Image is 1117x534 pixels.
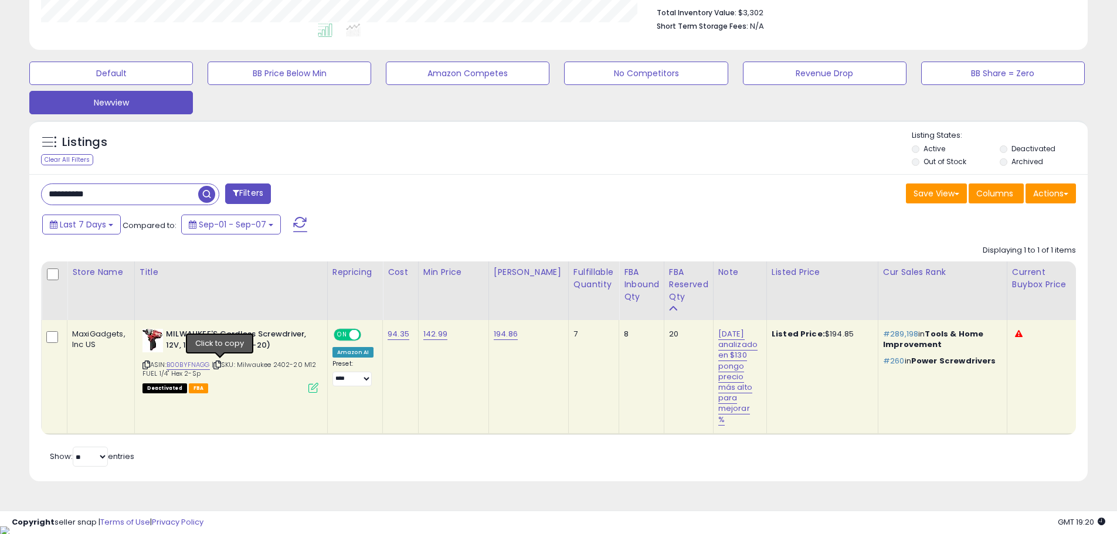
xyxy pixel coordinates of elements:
a: [DATE] analizado en $130 pongo precio más alto para mejorar % [718,328,758,426]
div: $194.85 [772,329,869,339]
a: 94.35 [388,328,409,340]
div: Fulfillable Quantity [573,266,614,291]
div: seller snap | | [12,517,203,528]
img: 415E84F6FNL._SL40_.jpg [142,329,163,352]
div: Current Buybox Price [1012,266,1072,291]
span: Compared to: [123,220,176,231]
strong: Copyright [12,516,55,528]
div: Clear All Filters [41,154,93,165]
span: ON [335,330,349,340]
span: | SKU: Milwaukee 2402-20 M12 FUEL 1/4" Hex 2-Sp [142,360,317,377]
button: Default [29,62,193,85]
div: Store Name [72,266,130,278]
li: $3,302 [657,5,1067,19]
label: Out of Stock [924,157,966,166]
a: Terms of Use [100,516,150,528]
b: Listed Price: [772,328,825,339]
div: Listed Price [772,266,873,278]
span: #289,198 [883,328,918,339]
div: Cost [388,266,413,278]
span: Last 7 Days [60,219,106,230]
button: Revenue Drop [743,62,906,85]
a: 194.86 [494,328,518,340]
button: Filters [225,183,271,204]
h5: Listings [62,134,107,151]
span: Columns [976,188,1013,199]
span: Show: entries [50,451,134,462]
a: Privacy Policy [152,516,203,528]
b: Total Inventory Value: [657,8,736,18]
div: FBA inbound Qty [624,266,659,303]
div: Title [140,266,322,278]
button: Actions [1026,183,1076,203]
div: Note [718,266,762,278]
button: Newview [29,91,193,114]
span: 2025-09-15 19:20 GMT [1058,516,1105,528]
button: Amazon Competes [386,62,549,85]
span: N/A [750,21,764,32]
div: Displaying 1 to 1 of 1 items [983,245,1076,256]
b: Short Term Storage Fees: [657,21,748,31]
span: All listings that are unavailable for purchase on Amazon for any reason other than out-of-stock [142,383,187,393]
button: Last 7 Days [42,215,121,234]
button: Save View [906,183,967,203]
p: in [883,329,998,350]
div: 7 [573,329,610,339]
span: OFF [359,330,378,340]
label: Active [924,144,945,154]
div: Preset: [332,360,374,386]
button: Columns [969,183,1024,203]
a: B00BYFNAGG [167,360,210,370]
div: ASIN: [142,329,318,392]
span: Tools & Home Improvement [883,328,983,350]
button: No Competitors [564,62,728,85]
div: Amazon AI [332,347,374,358]
div: Cur Sales Rank [883,266,1002,278]
a: 142.99 [423,328,447,340]
span: #260 [883,355,905,366]
button: BB Share = Zero [921,62,1085,85]
button: Sep-01 - Sep-07 [181,215,281,234]
p: in [883,356,998,366]
div: 8 [624,329,655,339]
div: Repricing [332,266,378,278]
label: Archived [1011,157,1043,166]
button: BB Price Below Min [208,62,371,85]
div: MaxiGadgets, Inc US [72,329,125,350]
span: Power Screwdrivers [911,355,996,366]
span: FBA [189,383,209,393]
div: FBA Reserved Qty [669,266,708,303]
div: 20 [669,329,704,339]
label: Deactivated [1011,144,1055,154]
p: Listing States: [912,130,1088,141]
span: Sep-01 - Sep-07 [199,219,266,230]
b: MILWAUKEE'S Cordless Screwdriver, 12V, 1/4 In., Red (2402-20) [166,329,308,353]
div: [PERSON_NAME] [494,266,563,278]
div: Min Price [423,266,484,278]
